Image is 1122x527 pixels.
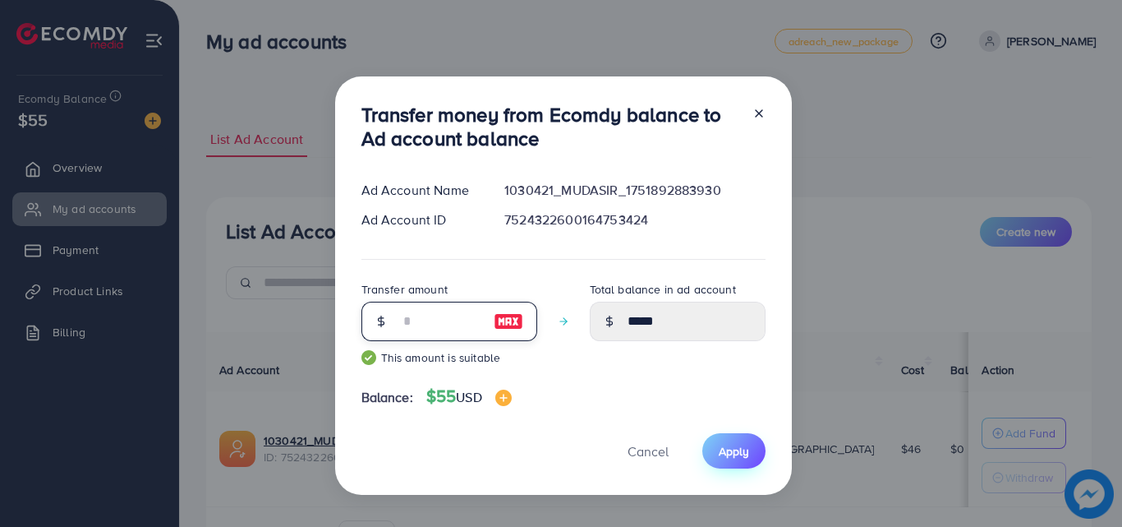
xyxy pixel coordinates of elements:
div: Ad Account Name [348,181,492,200]
h4: $55 [426,386,512,407]
img: image [494,312,523,331]
span: Apply [719,443,749,460]
button: Cancel [607,433,689,469]
span: Cancel [628,442,669,460]
label: Transfer amount [361,281,448,298]
span: USD [456,388,481,406]
h3: Transfer money from Ecomdy balance to Ad account balance [361,103,739,150]
span: Balance: [361,388,413,407]
label: Total balance in ad account [590,281,736,298]
img: image [495,390,512,406]
div: 1030421_MUDASIR_1751892883930 [491,181,778,200]
small: This amount is suitable [361,349,537,366]
img: guide [361,350,376,365]
div: 7524322600164753424 [491,210,778,229]
button: Apply [702,433,766,469]
div: Ad Account ID [348,210,492,229]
